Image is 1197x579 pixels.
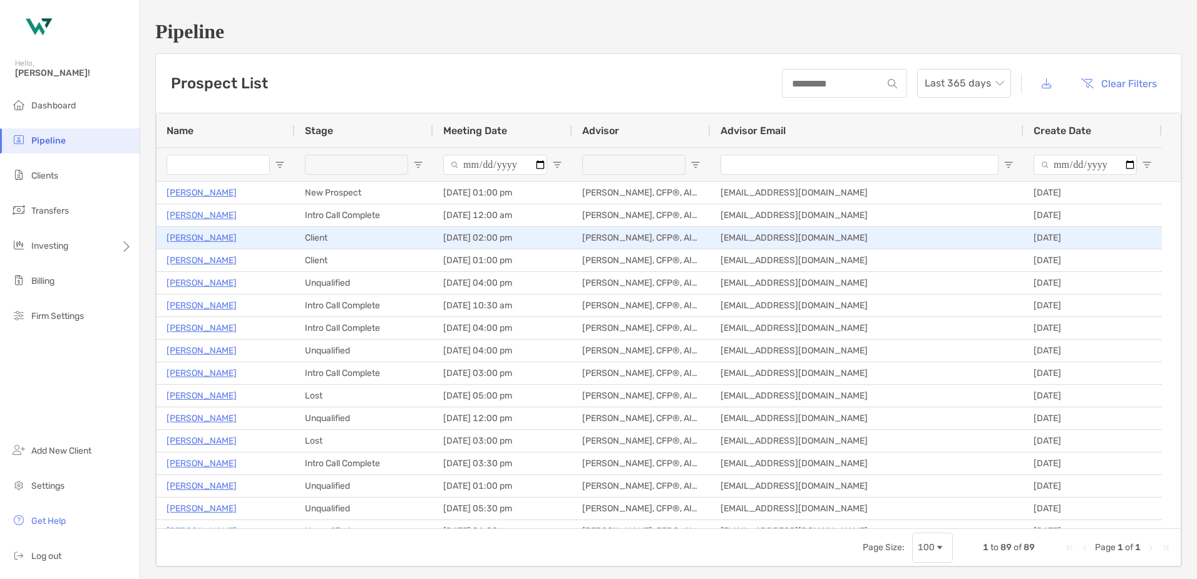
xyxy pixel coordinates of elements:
div: [DATE] 10:30 am [433,295,572,316]
div: [EMAIL_ADDRESS][DOMAIN_NAME] [711,498,1024,519]
div: Intro Call Complete [295,317,433,339]
div: [DATE] [1024,430,1162,452]
div: Unqualified [295,498,433,519]
button: Open Filter Menu [1142,160,1152,170]
div: [EMAIL_ADDRESS][DOMAIN_NAME] [711,227,1024,249]
span: Transfers [31,206,69,216]
span: Investing [31,241,68,251]
span: Log out [31,551,61,561]
div: [PERSON_NAME], CFP®, AIF®, CPFA [572,520,711,542]
span: [PERSON_NAME]! [15,68,132,78]
div: [EMAIL_ADDRESS][DOMAIN_NAME] [711,452,1024,474]
div: [PERSON_NAME], CFP®, AIF®, CPFA [572,385,711,407]
div: [EMAIL_ADDRESS][DOMAIN_NAME] [711,475,1024,497]
p: [PERSON_NAME] [167,410,237,426]
p: [PERSON_NAME] [167,207,237,223]
div: [EMAIL_ADDRESS][DOMAIN_NAME] [711,407,1024,429]
img: input icon [888,79,897,88]
span: of [1014,542,1022,553]
div: [EMAIL_ADDRESS][DOMAIN_NAME] [711,204,1024,226]
div: Unqualified [295,272,433,294]
img: transfers icon [11,202,26,217]
div: [DATE] [1024,295,1162,316]
span: of [1125,542,1133,553]
span: Billing [31,276,54,286]
div: [EMAIL_ADDRESS][DOMAIN_NAME] [711,295,1024,316]
div: Lost [295,430,433,452]
img: settings icon [11,477,26,493]
div: Intro Call Complete [295,204,433,226]
div: Lost [295,385,433,407]
div: Page Size [912,533,953,563]
a: [PERSON_NAME] [167,478,237,494]
div: [DATE] 05:00 pm [433,385,572,407]
p: [PERSON_NAME] [167,456,237,471]
a: [PERSON_NAME] [167,253,237,268]
div: [DATE] 01:00 pm [433,249,572,271]
button: Clear Filters [1071,70,1166,97]
div: Intro Call Complete [295,295,433,316]
div: [DATE] 01:00 pm [433,475,572,497]
img: Zoe Logo [15,5,60,50]
a: [PERSON_NAME] [167,388,237,404]
button: Open Filter Menu [691,160,701,170]
div: [DATE] 12:00 pm [433,407,572,429]
div: Client [295,227,433,249]
input: Name Filter Input [167,155,270,175]
button: Open Filter Menu [1004,160,1014,170]
div: [DATE] [1024,340,1162,362]
div: [DATE] [1024,407,1162,429]
div: [PERSON_NAME], CFP®, AIF®, CPFA [572,272,711,294]
div: [DATE] 01:00 pm [433,520,572,542]
div: Next Page [1146,543,1156,553]
p: [PERSON_NAME] [167,433,237,449]
img: get-help icon [11,513,26,528]
div: [DATE] 03:00 pm [433,362,572,384]
div: [DATE] 03:30 pm [433,452,572,474]
div: [PERSON_NAME], CFP®, AIF®, CRPC [572,295,711,316]
a: [PERSON_NAME] [167,365,237,381]
a: [PERSON_NAME] [167,185,237,201]
p: [PERSON_NAME] [167,230,237,246]
a: [PERSON_NAME] [167,320,237,336]
span: 89 [1000,542,1012,553]
img: clients icon [11,167,26,182]
span: 1 [1117,542,1123,553]
h3: Prospect List [171,75,268,92]
div: New Prospect [295,182,433,204]
div: [EMAIL_ADDRESS][DOMAIN_NAME] [711,430,1024,452]
span: Get Help [31,516,66,526]
input: Create Date Filter Input [1034,155,1137,175]
div: [DATE] 04:00 pm [433,317,572,339]
button: Open Filter Menu [552,160,562,170]
div: [EMAIL_ADDRESS][DOMAIN_NAME] [711,182,1024,204]
a: [PERSON_NAME] [167,275,237,291]
div: [EMAIL_ADDRESS][DOMAIN_NAME] [711,272,1024,294]
div: [EMAIL_ADDRESS][DOMAIN_NAME] [711,520,1024,542]
div: [DATE] [1024,249,1162,271]
div: [PERSON_NAME], CFP®, AIF®, CPFA [572,475,711,497]
div: [PERSON_NAME], CFP®, AIF®, CPFA [572,204,711,226]
span: Firm Settings [31,311,84,321]
p: [PERSON_NAME] [167,523,237,539]
input: Advisor Email Filter Input [721,155,999,175]
a: [PERSON_NAME] [167,501,237,516]
div: [PERSON_NAME], CFP®, AIF®, CRPC [572,182,711,204]
h1: Pipeline [155,20,1182,43]
div: [DATE] [1024,475,1162,497]
div: 100 [918,542,935,553]
div: [PERSON_NAME], CFP®, AIF®, CRPC [572,430,711,452]
div: [EMAIL_ADDRESS][DOMAIN_NAME] [711,340,1024,362]
input: Meeting Date Filter Input [443,155,547,175]
div: [DATE] 04:00 pm [433,340,572,362]
img: dashboard icon [11,97,26,112]
div: Unqualified [295,340,433,362]
div: Intro Call Complete [295,452,433,474]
